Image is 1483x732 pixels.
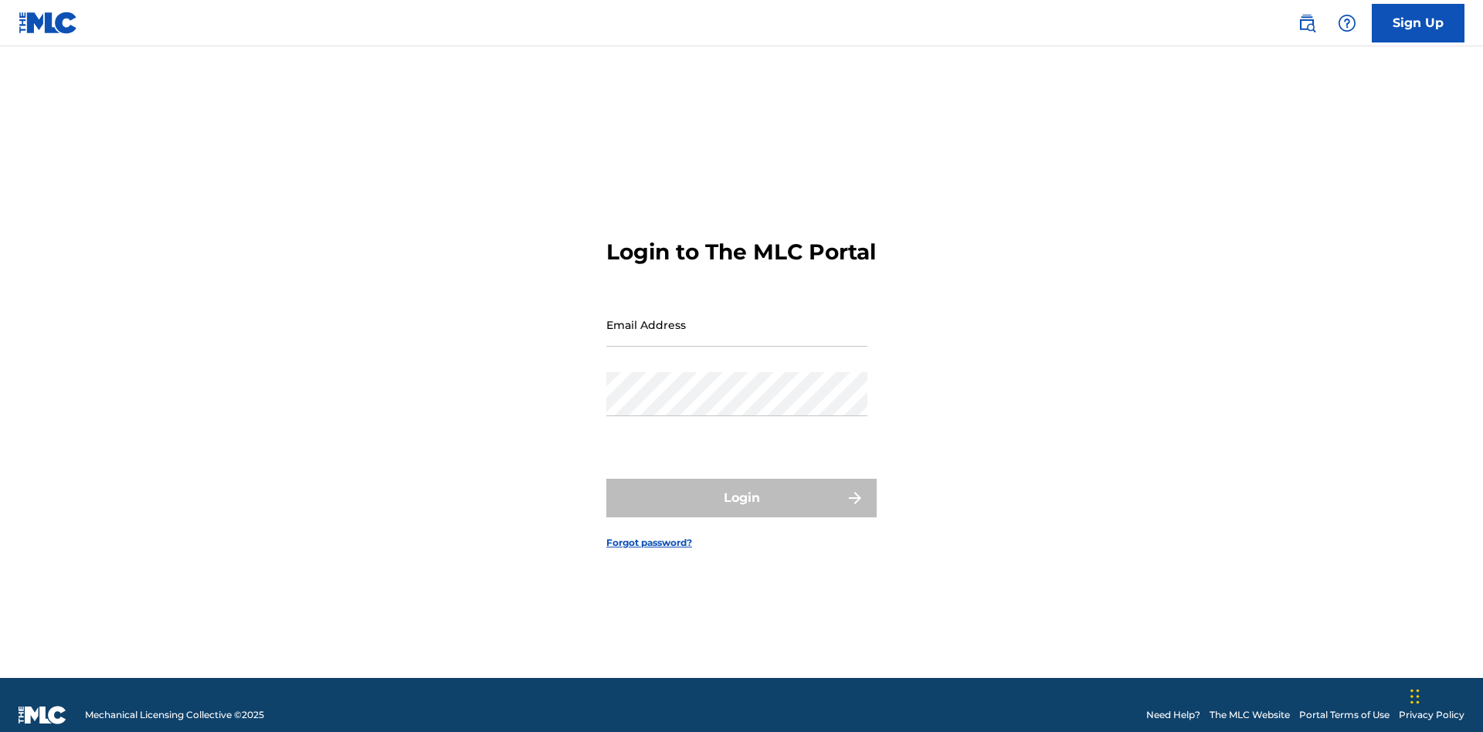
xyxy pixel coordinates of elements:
iframe: Chat Widget [1406,658,1483,732]
div: Help [1332,8,1363,39]
a: The MLC Website [1210,708,1290,722]
img: help [1338,14,1356,32]
a: Privacy Policy [1399,708,1464,722]
a: Need Help? [1146,708,1200,722]
img: search [1298,14,1316,32]
img: MLC Logo [19,12,78,34]
a: Portal Terms of Use [1299,708,1390,722]
div: Drag [1410,673,1420,720]
a: Forgot password? [606,536,692,550]
span: Mechanical Licensing Collective © 2025 [85,708,264,722]
a: Public Search [1291,8,1322,39]
img: logo [19,706,66,724]
h3: Login to The MLC Portal [606,239,876,266]
a: Sign Up [1372,4,1464,42]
